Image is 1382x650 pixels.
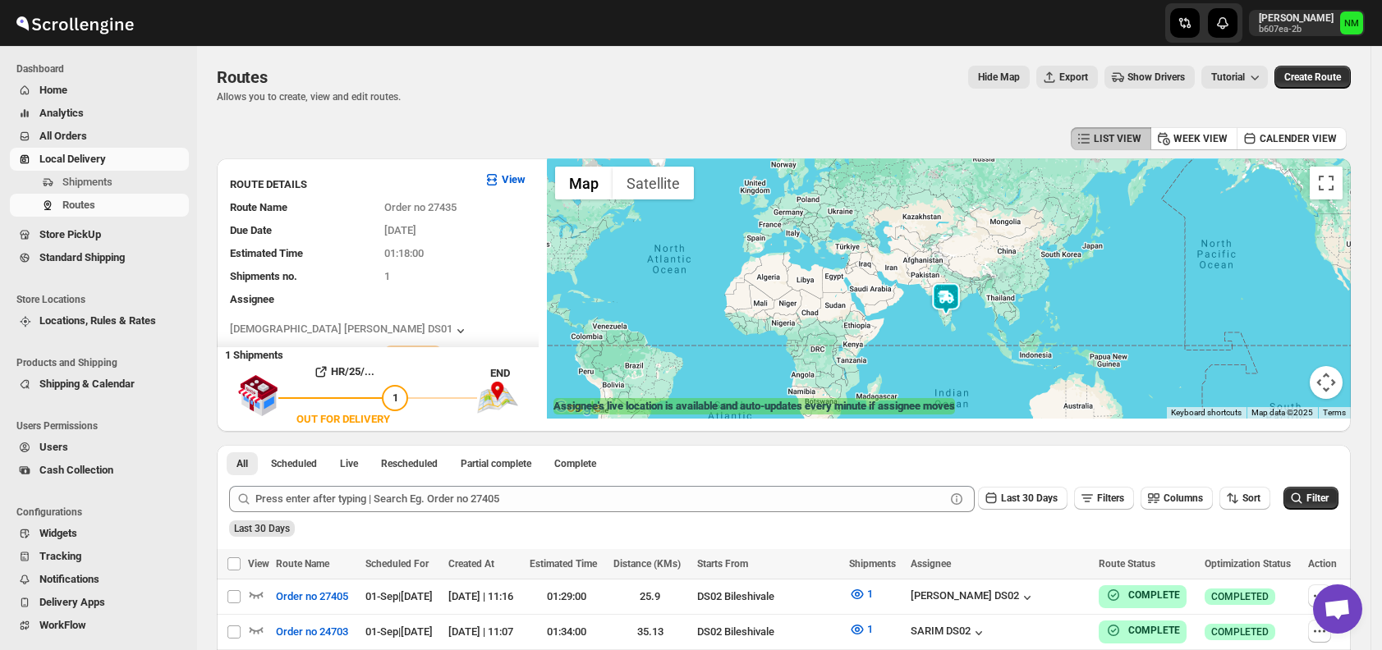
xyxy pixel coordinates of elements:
label: Assignee's live location is available and auto-updates every minute if assignee moves [553,398,955,414]
span: LIST VIEW [1094,132,1141,145]
span: Shipments [849,558,896,570]
span: Scheduled [271,457,317,470]
span: Dashboard [16,62,189,76]
h3: ROUTE DETAILS [230,176,471,193]
a: Open chat [1313,584,1362,634]
button: Tracking [10,545,189,568]
span: Users Permissions [16,419,189,433]
button: COMPLETE [1105,622,1180,639]
span: 1 [867,623,873,635]
span: Products and Shipping [16,356,189,369]
span: Hide Map [978,71,1020,84]
div: 01:29:00 [530,588,604,605]
button: Toggle fullscreen view [1310,167,1343,199]
button: Filter [1283,487,1338,510]
button: Widgets [10,522,189,545]
span: Order no 27405 [276,588,348,605]
span: Widgets [39,527,77,539]
span: Due Date [230,224,272,236]
span: Standard Shipping [39,251,125,263]
input: Press enter after typing | Search Eg. Order no 27405 [255,486,945,512]
span: WEEK VIEW [1173,132,1228,145]
span: Tutorial [1211,71,1245,83]
button: Delivery Apps [10,591,189,614]
span: Distance (KMs) [613,558,681,570]
button: 1 [839,581,883,607]
span: 01-Sep | [DATE] [365,625,433,638]
button: COMPLETE [1105,587,1180,603]
button: All routes [227,452,258,475]
span: Assignee [230,293,274,305]
button: Order no 27405 [266,584,358,610]
button: All Orders [10,125,189,148]
text: NM [1344,18,1359,29]
span: Show Drivers [1127,71,1185,84]
span: Rescheduled [381,457,438,470]
span: Estimated Time [530,558,597,570]
div: SARIM DS02 [911,625,987,641]
button: Map action label [968,66,1030,89]
span: Local Delivery [39,153,106,165]
button: CALENDER VIEW [1237,127,1347,150]
span: Filters [1097,492,1124,504]
span: Home [39,84,67,96]
button: Tutorial [1201,66,1268,89]
button: Export [1036,66,1098,89]
div: [DATE] | 11:16 [448,588,520,605]
span: COMPLETED [1211,590,1269,603]
img: trip_end.png [477,382,518,413]
span: Routes [62,199,95,211]
span: Users [39,441,68,453]
p: Allows you to create, view and edit routes. [217,90,401,103]
img: ScrollEngine [13,2,136,43]
button: 1 [839,616,883,643]
button: WEEK VIEW [1150,127,1237,150]
button: HR/25/... [278,359,408,385]
div: DS02 Bileshivale [697,624,839,640]
span: Store PickUp [39,228,101,240]
span: Order no 24703 [276,624,348,640]
div: 01:34:00 [530,624,604,640]
b: COMPLETE [1128,589,1180,601]
span: Estimated Time [230,247,303,259]
a: Terms (opens in new tab) [1323,408,1346,417]
button: Shipping & Calendar [10,373,189,396]
button: User menu [1249,10,1365,36]
button: Routes [10,194,189,217]
span: [DATE] [384,224,416,236]
button: Sort [1219,487,1270,510]
button: WorkFlow [10,614,189,637]
div: DS02 Bileshivale [697,588,839,605]
button: Create Route [1274,66,1351,89]
div: [PERSON_NAME] DS02 [911,589,1035,606]
button: [DEMOGRAPHIC_DATA] [PERSON_NAME] DS01 [230,323,469,339]
span: Analytics [39,107,84,119]
span: Routes [217,67,268,87]
span: Filter [1306,492,1329,504]
span: Columns [1164,492,1203,504]
button: Notifications [10,568,189,591]
span: Shipments no. [230,270,297,282]
span: Map data ©2025 [1251,408,1313,417]
button: Shipments [10,171,189,194]
button: Last 30 Days [978,487,1067,510]
span: WorkFlow [39,619,86,631]
span: Shipments [62,176,112,188]
span: Export [1059,71,1088,84]
button: LIST VIEW [1071,127,1151,150]
span: Shipping & Calendar [39,378,135,390]
button: Show street map [555,167,613,199]
span: Partial complete [461,457,531,470]
p: b607ea-2b [1259,25,1334,34]
span: Order no 27435 [384,201,457,213]
span: 1 [393,391,398,404]
b: 1 Shipments [217,341,283,361]
span: 01-Sep | [DATE] [365,590,433,602]
div: 35.13 [613,624,687,640]
button: Order no 24703 [266,619,358,645]
button: Filters [1074,487,1134,510]
button: View [474,167,535,193]
span: Complete [554,457,596,470]
span: Store Locations [16,293,189,306]
button: Analytics [10,102,189,125]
